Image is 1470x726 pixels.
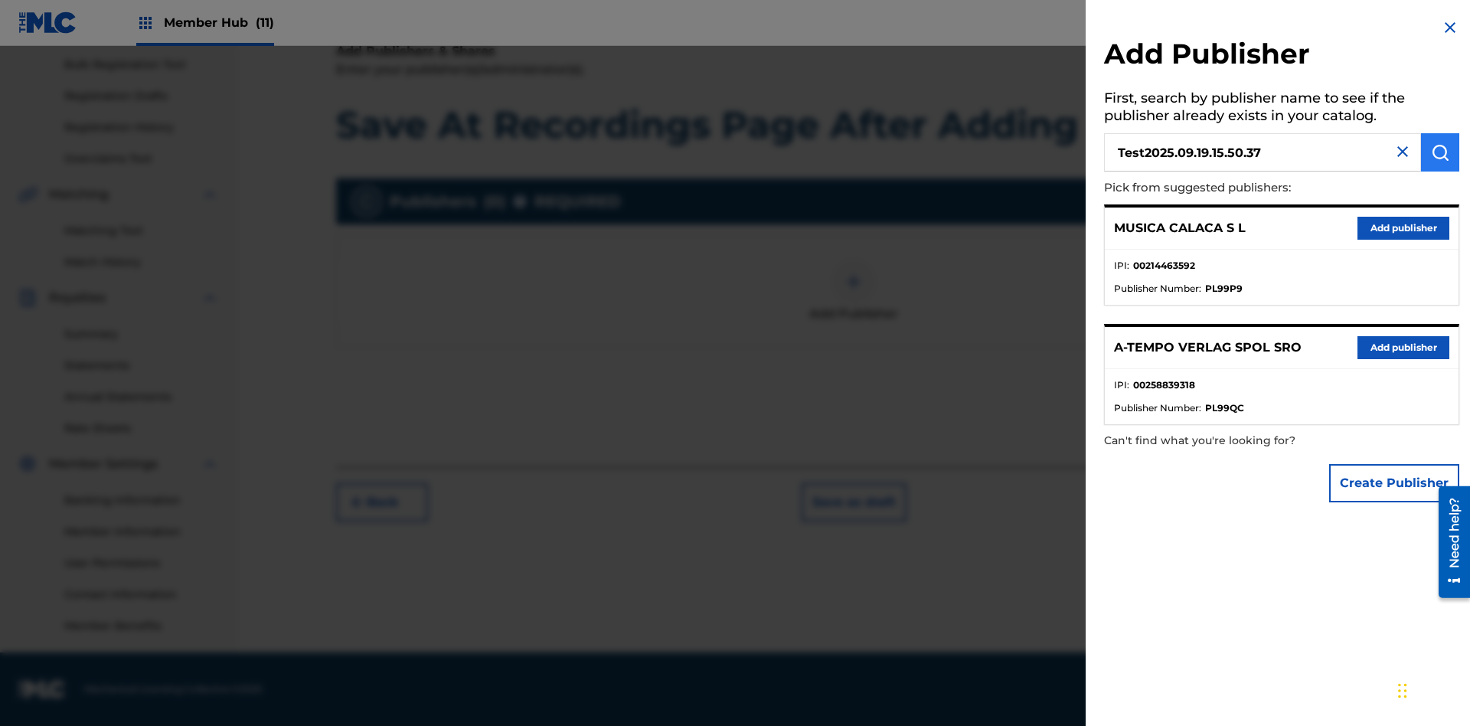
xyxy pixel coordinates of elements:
[1398,668,1407,714] div: Drag
[1104,425,1372,456] p: Can't find what you're looking for?
[1114,282,1201,296] span: Publisher Number :
[1427,480,1470,606] iframe: Resource Center
[1114,401,1201,415] span: Publisher Number :
[1114,219,1246,237] p: MUSICA CALACA S L
[164,14,274,31] span: Member Hub
[1329,464,1459,502] button: Create Publisher
[136,14,155,32] img: Top Rightsholders
[18,11,77,34] img: MLC Logo
[256,15,274,30] span: (11)
[1104,133,1421,172] input: Search publisher's name
[1114,259,1129,273] span: IPI :
[1114,378,1129,392] span: IPI :
[1393,142,1412,161] img: close
[1133,378,1195,392] strong: 00258839318
[1205,401,1244,415] strong: PL99QC
[1104,172,1372,204] p: Pick from suggested publishers:
[1393,652,1470,726] iframe: Chat Widget
[1114,338,1302,357] p: A-TEMPO VERLAG SPOL SRO
[1357,336,1449,359] button: Add publisher
[1133,259,1195,273] strong: 00214463592
[1104,85,1459,133] h5: First, search by publisher name to see if the publisher already exists in your catalog.
[1205,282,1243,296] strong: PL99P9
[1104,37,1459,76] h2: Add Publisher
[1357,217,1449,240] button: Add publisher
[1431,143,1449,162] img: Search Works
